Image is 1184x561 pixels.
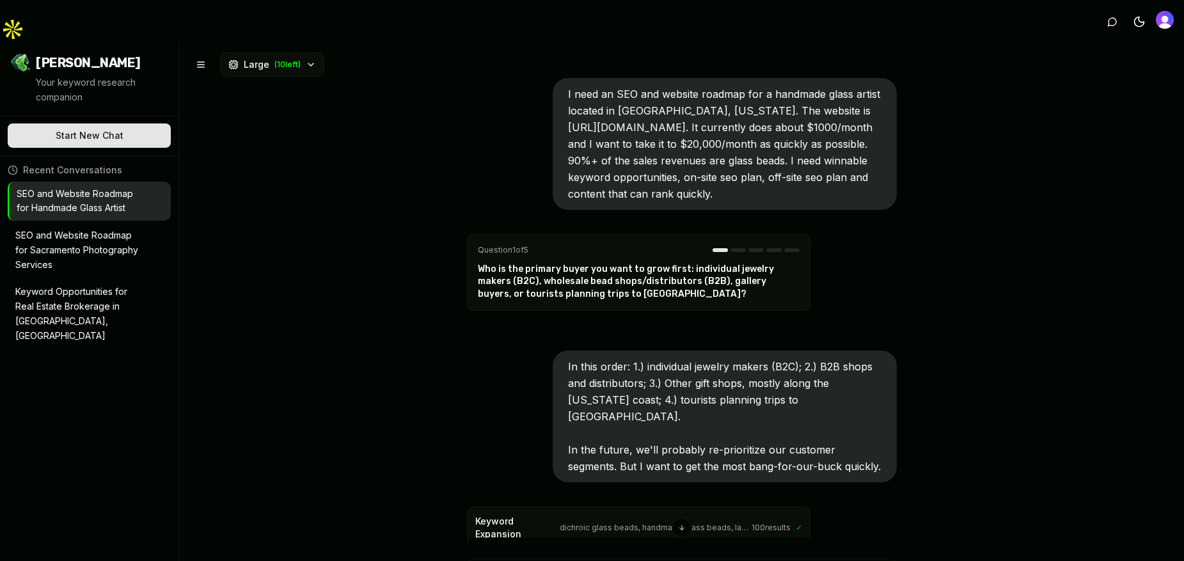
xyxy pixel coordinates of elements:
span: Keyword Expansion [475,515,555,541]
span: dichroic glass beads, handmade glass beads, lampwork beads +13 more [560,523,752,533]
span: Start New Chat [56,129,123,142]
button: SEO and Website Roadmap for Handmade Glass Artist [9,182,171,221]
span: Large [244,58,269,71]
img: Jello SEO Logo [10,52,31,73]
span: Recent Conversations [23,164,122,177]
span: Question 1 of 5 [478,245,528,255]
p: Keyword Opportunities for Real Estate Brokerage in [GEOGRAPHIC_DATA], [GEOGRAPHIC_DATA] [15,285,145,343]
button: SEO and Website Roadmap for Sacramento Photography Services [8,223,171,277]
span: ✓ [796,523,802,533]
button: Start New Chat [8,123,171,148]
button: Large(10left) [220,52,324,77]
span: 100 results [752,523,791,533]
p: SEO and Website Roadmap for Handmade Glass Artist [17,187,145,216]
button: Keyword Opportunities for Real Estate Brokerage in [GEOGRAPHIC_DATA], [GEOGRAPHIC_DATA] [8,280,171,348]
span: In this order: 1.) individual jewelry makers (B2C); 2.) B2B shops and distributors; 3.) Other gif... [568,360,881,473]
h3: Who is the primary buyer you want to grow first: individual jewelry makers (B2C), wholesale bead ... [478,263,800,300]
span: [PERSON_NAME] [36,54,141,72]
span: ( 10 left) [274,59,301,70]
p: SEO and Website Roadmap for Sacramento Photography Services [15,228,145,272]
span: I need an SEO and website roadmap for a handmade glass artist located in [GEOGRAPHIC_DATA], [US_S... [568,88,880,200]
p: Your keyword research companion [36,75,168,105]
